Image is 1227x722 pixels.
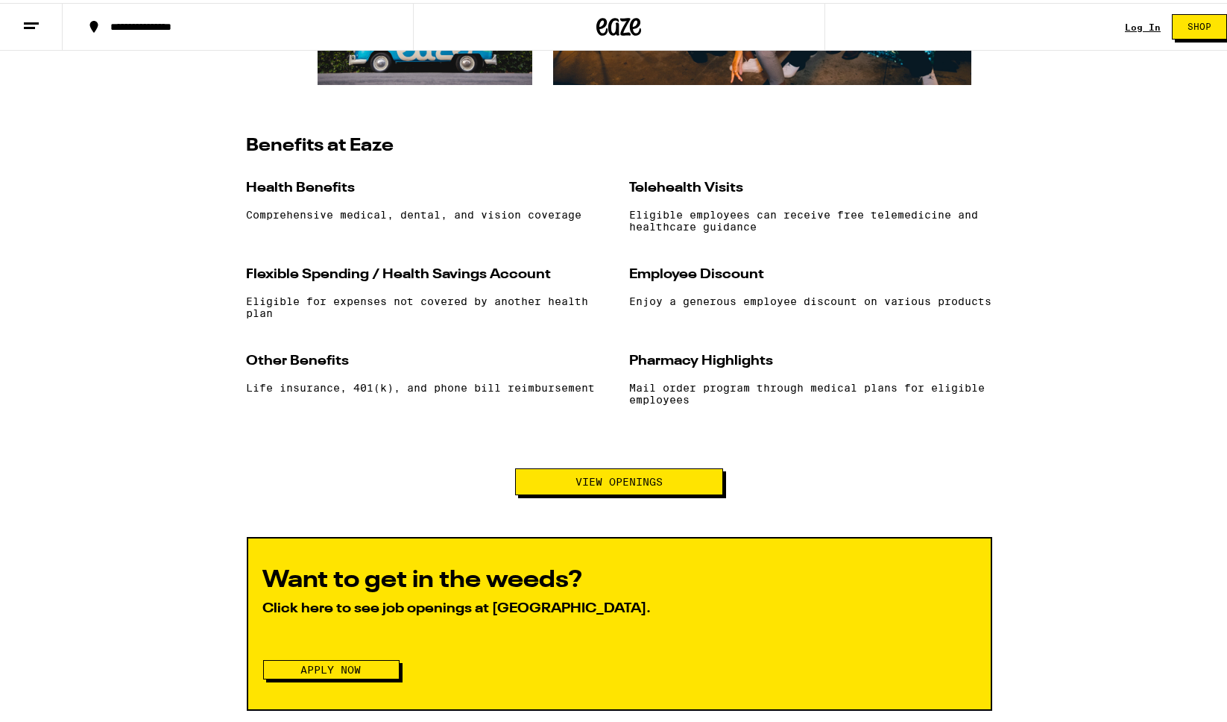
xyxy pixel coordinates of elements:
h3: Telehealth Visits [630,175,992,195]
h3: Flexible Spending / Health Savings Account [247,261,609,282]
p: Comprehensive medical, dental, and vision coverage [247,206,609,218]
span: View Openings [575,474,663,484]
button: Shop [1172,11,1227,37]
a: Apply Now [263,661,400,673]
h3: Employee Discount [630,261,992,282]
p: Enjoy a generous employee discount on various products [630,292,992,304]
button: Apply Now [263,657,400,677]
h3: Health Benefits [247,175,609,195]
a: Log In [1125,19,1161,29]
p: Click here to see job openings at [GEOGRAPHIC_DATA]. [263,597,976,615]
p: Mail order program through medical plans for eligible employees [630,379,992,403]
span: Shop [1187,19,1211,28]
span: Hi. Need any help? [9,10,107,22]
p: Eligible for expenses not covered by another health plan [247,292,609,316]
h2: Want to get in the weeds? [263,565,976,589]
button: View Openings [515,465,723,492]
h2: Benefits at Eaze [247,134,992,152]
p: Eligible employees can receive free telemedicine and healthcare guidance [630,206,992,230]
h3: Other Benefits [247,348,609,368]
span: Apply Now [301,662,362,672]
h3: Pharmacy Highlights [630,348,992,368]
p: Life insurance, 401(k), and phone bill reimbursement [247,379,609,391]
